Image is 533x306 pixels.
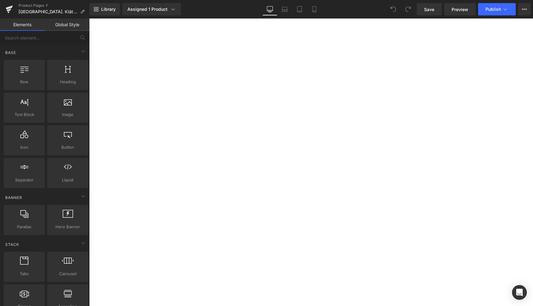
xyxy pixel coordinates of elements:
a: Laptop [277,3,292,15]
span: Banner [5,195,23,201]
a: New Library [89,3,120,15]
a: Tablet [292,3,307,15]
span: Hero Banner [49,224,86,230]
span: Base [5,50,17,56]
span: Separator [6,177,43,183]
span: [GEOGRAPHIC_DATA]. Klātienes lekcija par publisko runu [19,9,78,14]
span: Heading [49,79,86,85]
span: Parallax [6,224,43,230]
button: More [518,3,531,15]
a: Desktop [262,3,277,15]
span: Publish [485,7,501,12]
span: Carousel [49,271,86,277]
span: Library [101,6,116,12]
span: Liquid [49,177,86,183]
div: Open Intercom Messenger [512,285,527,300]
div: Assigned 1 Product [127,6,176,12]
a: Global Style [45,19,89,31]
a: Mobile [307,3,322,15]
span: Button [49,144,86,151]
button: Publish [478,3,516,15]
span: Image [49,111,86,118]
span: Stack [5,242,20,247]
span: Save [424,6,434,13]
span: Icon [6,144,43,151]
button: Undo [387,3,399,15]
span: Row [6,79,43,85]
a: Product Pages [19,3,89,8]
span: Tabs [6,271,43,277]
button: Redo [402,3,414,15]
a: Preview [444,3,476,15]
span: Text Block [6,111,43,118]
span: Preview [452,6,468,13]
